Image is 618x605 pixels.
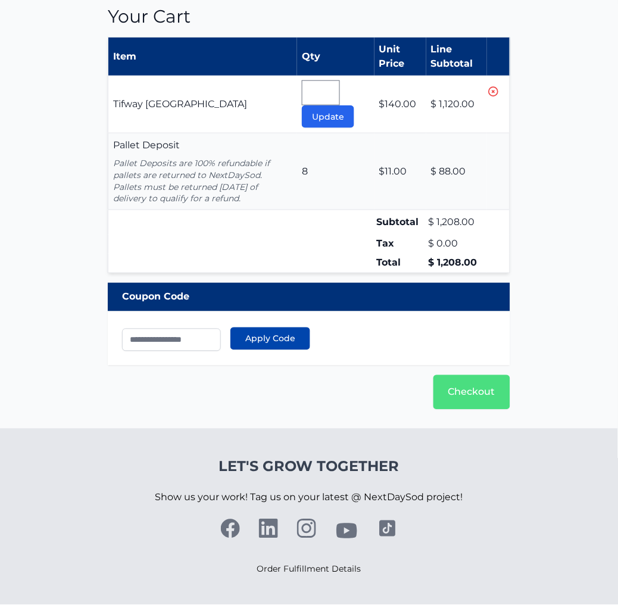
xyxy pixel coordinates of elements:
span: Apply Code [245,333,295,345]
th: Unit Price [374,38,426,76]
td: Tax [374,235,426,254]
td: $ 0.00 [426,235,487,254]
button: Apply Code [230,328,310,350]
td: $140.00 [374,76,426,133]
button: Update [302,105,354,128]
a: Order Fulfillment Details [257,564,361,575]
th: Line Subtotal [426,38,487,76]
td: Pallet Deposit [108,133,298,210]
p: Pallet Deposits are 100% refundable if pallets are returned to NextDaySod. Pallets must be return... [113,157,292,205]
p: Show us your work! Tag us on your latest @ NextDaySod project! [155,476,463,519]
td: $ 1,120.00 [426,76,487,133]
div: Coupon Code [108,283,510,311]
th: Qty [297,38,374,76]
td: $ 88.00 [426,133,487,210]
td: $11.00 [374,133,426,210]
td: Total [374,254,426,273]
td: $ 1,208.00 [426,210,487,235]
td: Tifway [GEOGRAPHIC_DATA] [108,76,298,133]
td: 8 [297,133,374,210]
h1: Your Cart [108,6,510,27]
a: Checkout [433,375,510,410]
td: Subtotal [374,210,426,235]
h4: Let's Grow Together [155,457,463,476]
td: $ 1,208.00 [426,254,487,273]
th: Item [108,38,298,76]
